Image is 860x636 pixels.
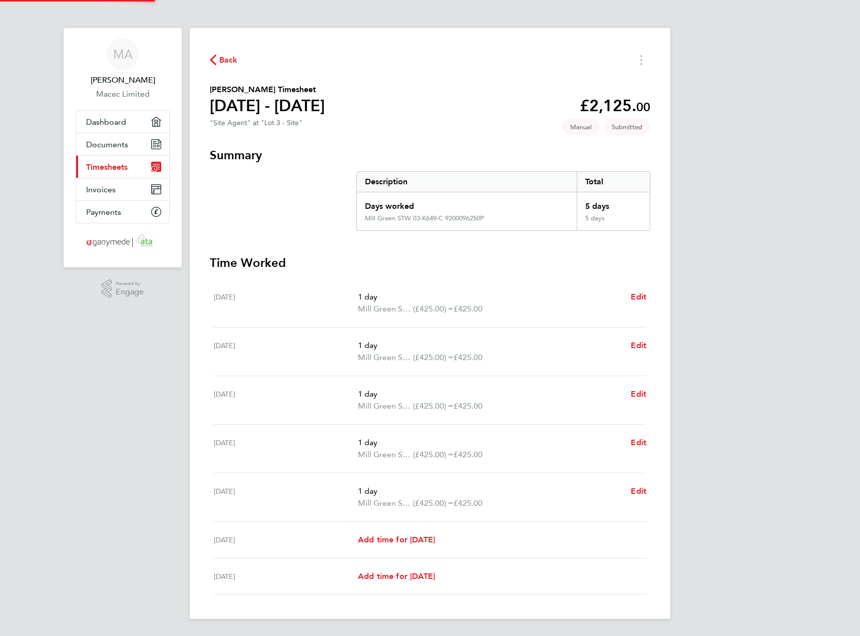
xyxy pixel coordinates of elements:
[214,291,358,315] div: [DATE]
[76,201,169,223] a: Payments
[577,172,650,192] div: Total
[358,570,435,582] a: Add time for [DATE]
[76,38,170,86] a: MA[PERSON_NAME]
[116,288,144,296] span: Engage
[76,178,169,200] a: Invoices
[358,535,435,544] span: Add time for [DATE]
[631,340,646,352] a: Edit
[210,96,325,116] h1: [DATE] - [DATE]
[214,437,358,461] div: [DATE]
[358,449,413,461] span: Mill Green STW 03-K649-C 9200096250P
[413,401,454,411] span: (£425.00) =
[631,388,646,400] a: Edit
[357,192,577,214] div: Days worked
[413,304,454,313] span: (£425.00) =
[210,119,302,127] div: "Site Agent" at "Lot 3 - Site"
[631,486,646,496] span: Edit
[631,485,646,497] a: Edit
[358,485,623,497] p: 1 day
[76,111,169,133] a: Dashboard
[413,450,454,459] span: (£425.00) =
[577,192,650,214] div: 5 days
[631,438,646,447] span: Edit
[454,450,483,459] span: £425.00
[76,233,170,249] a: Go to home page
[631,341,646,350] span: Edit
[210,147,650,163] h3: Summary
[358,400,413,412] span: Mill Green STW 03-K649-C 9200096250P
[454,353,483,362] span: £425.00
[214,570,358,582] div: [DATE]
[214,534,358,546] div: [DATE]
[76,133,169,155] a: Documents
[632,52,650,68] button: Timesheets Menu
[454,401,483,411] span: £425.00
[358,340,623,352] p: 1 day
[214,485,358,509] div: [DATE]
[562,119,600,135] span: This timesheet was manually created.
[358,352,413,364] span: Mill Green STW 03-K649-C 9200096250P
[210,255,650,271] h3: Time Worked
[86,162,128,172] span: Timesheets
[219,54,238,66] span: Back
[214,388,358,412] div: [DATE]
[631,437,646,449] a: Edit
[636,100,650,114] span: 00
[365,214,484,222] div: Mill Green STW 03-K649-C 9200096250P
[210,54,238,66] button: Back
[358,303,413,315] span: Mill Green STW 03-K649-C 9200096250P
[413,353,454,362] span: (£425.00) =
[116,279,144,288] span: Powered by
[631,389,646,399] span: Edit
[76,88,170,100] a: Macec Limited
[102,279,144,298] a: Powered byEngage
[86,207,121,217] span: Payments
[64,28,182,267] nav: Main navigation
[358,497,413,509] span: Mill Green STW 03-K649-C 9200096250P
[604,119,650,135] span: This timesheet is Submitted.
[580,96,650,115] app-decimal: £2,125.
[358,291,623,303] p: 1 day
[454,304,483,313] span: £425.00
[631,292,646,301] span: Edit
[454,498,483,508] span: £425.00
[210,84,325,96] h2: [PERSON_NAME] Timesheet
[358,388,623,400] p: 1 day
[86,185,116,194] span: Invoices
[84,233,162,249] img: ganymedesolutions-logo-retina.png
[76,156,169,178] a: Timesheets
[113,48,133,61] span: MA
[357,172,577,192] div: Description
[86,140,128,149] span: Documents
[86,117,126,127] span: Dashboard
[358,534,435,546] a: Add time for [DATE]
[413,498,454,508] span: (£425.00) =
[214,340,358,364] div: [DATE]
[356,171,650,231] div: Summary
[358,571,435,581] span: Add time for [DATE]
[358,437,623,449] p: 1 day
[577,214,650,230] div: 5 days
[76,74,170,86] span: Marius Ambrozaitis
[631,291,646,303] a: Edit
